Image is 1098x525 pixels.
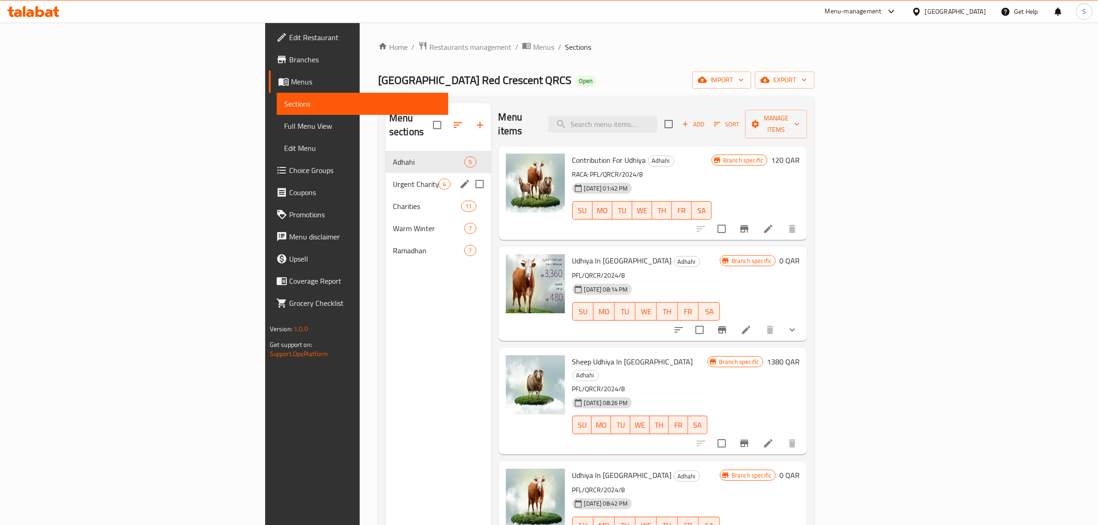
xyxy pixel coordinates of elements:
[779,469,800,482] h6: 0 QAR
[386,195,491,217] div: Charities11
[616,204,629,217] span: TU
[458,177,472,191] button: edit
[572,484,720,496] p: PFL/QRCR/2024/8
[289,54,441,65] span: Branches
[581,399,632,407] span: [DATE] 08:26 PM
[652,201,672,220] button: TH
[581,285,632,294] span: [DATE] 08:14 PM
[277,115,449,137] a: Full Menu View
[572,302,594,321] button: SU
[767,355,800,368] h6: 1380 QAR
[515,42,518,53] li: /
[499,110,538,138] h2: Menu items
[657,302,678,321] button: TH
[672,418,684,432] span: FR
[753,113,800,136] span: Manage items
[597,305,611,318] span: MO
[636,204,648,217] span: WE
[825,6,882,17] div: Menu-management
[733,432,755,454] button: Branch-specific-item
[639,305,653,318] span: WE
[779,254,800,267] h6: 0 QAR
[635,302,657,321] button: WE
[565,42,591,53] span: Sections
[269,181,449,203] a: Coupons
[386,173,491,195] div: Urgent Charity4edit
[378,41,814,53] nav: breadcrumb
[595,418,607,432] span: MO
[464,245,476,256] div: items
[465,246,475,255] span: 7
[728,257,775,265] span: Branch specific
[269,71,449,93] a: Menus
[269,292,449,314] a: Grocery Checklist
[284,143,441,154] span: Edit Menu
[277,137,449,159] a: Edit Menu
[289,209,441,220] span: Promotions
[289,165,441,176] span: Choice Groups
[712,117,742,131] button: Sort
[612,201,632,220] button: TU
[465,224,475,233] span: 7
[668,319,690,341] button: sort-choices
[653,418,665,432] span: TH
[393,179,439,190] span: Urgent Charity
[781,432,803,454] button: delete
[615,418,627,432] span: TU
[269,226,449,248] a: Menu disclaimer
[269,48,449,71] a: Branches
[548,116,657,132] input: search
[289,298,441,309] span: Grocery Checklist
[719,156,767,165] span: Branch specific
[447,114,469,136] span: Sort sections
[386,239,491,262] div: Ramadhan7
[576,418,588,432] span: SU
[741,324,752,335] a: Edit menu item
[269,26,449,48] a: Edit Restaurant
[925,6,986,17] div: [GEOGRAPHIC_DATA]
[692,201,712,220] button: SA
[611,416,630,434] button: TU
[575,76,596,87] div: Open
[270,323,292,335] span: Version:
[269,270,449,292] a: Coverage Report
[615,302,636,321] button: TU
[659,114,678,134] span: Select section
[573,370,598,381] span: Adhahi
[469,114,491,136] button: Add section
[581,499,632,508] span: [DATE] 08:42 PM
[618,305,632,318] span: TU
[678,117,708,131] button: Add
[634,418,646,432] span: WE
[672,201,692,220] button: FR
[702,305,716,318] span: SA
[386,217,491,239] div: Warm Winter7
[462,202,475,211] span: 11
[594,302,615,321] button: MO
[575,77,596,85] span: Open
[650,416,669,434] button: TH
[289,32,441,43] span: Edit Restaurant
[763,438,774,449] a: Edit menu item
[393,223,464,234] span: Warm Winter
[711,319,733,341] button: Branch-specific-item
[755,72,814,89] button: export
[294,323,308,335] span: 1.0.0
[781,218,803,240] button: delete
[572,254,672,268] span: Udhiya In [GEOGRAPHIC_DATA]
[572,468,672,482] span: Udhiya In [GEOGRAPHIC_DATA]
[762,74,807,86] span: export
[269,159,449,181] a: Choice Groups
[572,153,646,167] span: Contribution For Udhiya
[572,201,593,220] button: SU
[284,120,441,131] span: Full Menu View
[393,156,464,167] span: Adhahi
[648,155,674,166] span: Adhahi
[771,154,800,167] h6: 120 QAR
[781,319,803,341] button: show more
[572,383,708,395] p: PFL/QRCR/2024/8
[712,219,731,239] span: Select to update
